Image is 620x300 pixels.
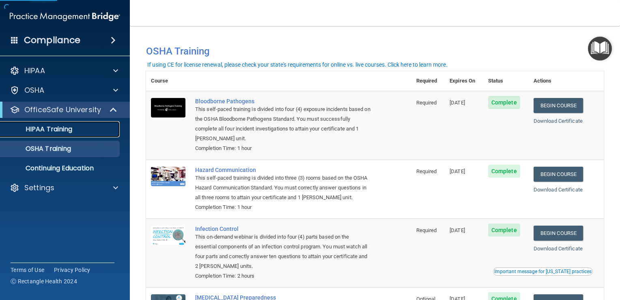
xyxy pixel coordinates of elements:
[10,9,120,25] img: PMB logo
[195,202,371,212] div: Completion Time: 1 hour
[10,183,118,193] a: Settings
[450,168,465,174] span: [DATE]
[24,105,101,115] p: OfficeSafe University
[534,246,583,252] a: Download Certificate
[195,232,371,271] div: This on-demand webinar is divided into four (4) parts based on the essential components of an inf...
[529,71,604,91] th: Actions
[5,145,71,153] p: OSHA Training
[54,266,90,274] a: Privacy Policy
[11,266,44,274] a: Terms of Use
[146,46,604,57] h4: OSHA Training
[488,96,520,109] span: Complete
[146,71,190,91] th: Course
[445,71,483,91] th: Expires On
[416,100,437,106] span: Required
[493,267,593,276] button: Read this if you are a dental practitioner in the state of CA
[24,85,45,95] p: OSHA
[534,167,583,182] a: Begin Course
[146,61,449,69] button: If using CE for license renewal, please check your state's requirements for online vs. live cours...
[10,85,118,95] a: OSHA
[450,227,465,233] span: [DATE]
[195,173,371,202] div: This self-paced training is divided into three (3) rooms based on the OSHA Hazard Communication S...
[416,168,437,174] span: Required
[195,104,371,143] div: This self-paced training is divided into four (4) exposure incidents based on the OSHA Bloodborne...
[10,66,118,76] a: HIPAA
[5,164,116,172] p: Continuing Education
[488,165,520,178] span: Complete
[411,71,445,91] th: Required
[195,271,371,281] div: Completion Time: 2 hours
[24,183,54,193] p: Settings
[10,105,118,115] a: OfficeSafe University
[24,66,45,76] p: HIPAA
[24,35,80,46] h4: Compliance
[483,71,529,91] th: Status
[494,269,592,274] div: Important message for [US_STATE] practices
[534,187,583,193] a: Download Certificate
[534,98,583,113] a: Begin Course
[195,143,371,153] div: Completion Time: 1 hour
[416,227,437,233] span: Required
[450,100,465,106] span: [DATE]
[195,226,371,232] a: Infection Control
[534,118,583,124] a: Download Certificate
[534,226,583,241] a: Begin Course
[488,224,520,237] span: Complete
[195,98,371,104] a: Bloodborne Pathogens
[588,37,612,61] button: Open Resource Center
[147,62,448,67] div: If using CE for license renewal, please check your state's requirements for online vs. live cours...
[195,167,371,173] a: Hazard Communication
[11,277,77,285] span: Ⓒ Rectangle Health 2024
[5,125,72,133] p: HIPAA Training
